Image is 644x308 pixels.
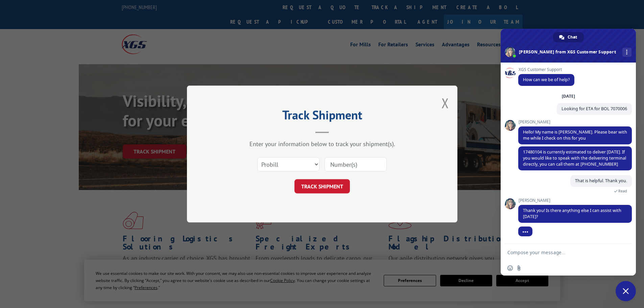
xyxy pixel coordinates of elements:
span: That is helpful. Thank you. [575,178,627,184]
span: How can we be of help? [523,77,570,82]
span: Send a file [516,265,522,271]
button: TRACK SHIPMENT [294,179,350,193]
div: Enter your information below to track your shipment(s). [221,140,424,148]
span: Read [618,189,627,193]
span: Thank you! Is there anything else I can assist with [DATE]? [523,208,621,219]
span: Hello! My name is [PERSON_NAME]. Please bear with me while I check on this for you [523,129,627,141]
input: Number(s) [325,157,387,171]
div: [DATE] [562,94,575,98]
span: [PERSON_NAME] [518,120,632,124]
span: Looking for ETA for BOL 7070006 [562,106,627,112]
div: Chat [553,32,584,42]
span: [PERSON_NAME] [518,198,632,203]
textarea: Compose your message... [507,250,614,256]
span: 17480104 is currently estimated to deliver [DATE]. If you would like to speak with the delivering... [523,149,626,167]
span: Insert an emoji [507,265,513,271]
span: XGS Customer Support [518,67,574,72]
div: Close chat [616,281,636,301]
h2: Track Shipment [221,110,424,123]
span: Chat [568,32,577,42]
div: More channels [622,48,631,57]
button: Close modal [442,94,449,112]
